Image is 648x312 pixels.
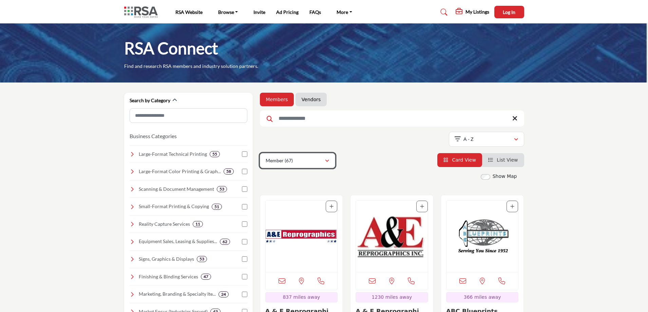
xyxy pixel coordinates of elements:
[420,204,424,209] a: Add To List
[124,63,258,70] p: Find and research RSA members and industry solution partners.
[214,204,219,209] b: 51
[266,96,288,103] a: Members
[452,157,476,163] span: Card View
[124,38,218,59] h1: RSA Connect
[449,132,524,147] button: A - Z
[510,204,514,209] a: Add To List
[212,204,222,210] div: 51 Results For Small-Format Printing & Copying
[482,153,524,167] li: List View
[130,97,170,104] h2: Search by Category
[139,291,216,297] h4: Marketing, Branding & Specialty Items: Design and creative services, marketing support, and speci...
[266,201,338,272] img: A & E Reprographics - AZ
[242,151,247,157] input: Select Large-Format Technical Printing checkbox
[195,222,200,226] b: 11
[302,96,321,103] a: Vendors
[124,6,161,18] img: Site Logo
[356,201,428,272] a: Open Listing in new tab
[139,273,198,280] h4: Finishing & Binding Services: Laminating, binding, folding, trimming, and other finishing touches...
[130,108,247,123] input: Search Category
[253,9,265,15] a: Invite
[332,7,357,17] a: More
[260,110,524,127] input: Search Keyword
[242,169,247,174] input: Select Large-Format Color Printing & Graphics checkbox
[213,7,243,17] a: Browse
[139,203,209,210] h4: Small-Format Printing & Copying: Professional printing for black and white and color document pri...
[503,9,515,15] span: Log In
[139,256,194,262] h4: Signs, Graphics & Displays: Exterior/interior building signs, trade show booths, event displays, ...
[276,9,299,15] a: Ad Pricing
[217,186,227,192] div: 53 Results For Scanning & Document Management
[465,9,489,15] h5: My Listings
[463,136,474,143] p: A - Z
[494,6,524,18] button: Log In
[242,204,247,209] input: Select Small-Format Printing & Copying checkbox
[201,274,211,280] div: 47 Results For Finishing & Binding Services
[488,157,518,163] a: View List
[130,132,177,140] button: Business Categories
[446,201,518,272] a: Open Listing in new tab
[242,239,247,244] input: Select Equipment Sales, Leasing & Supplies checkbox
[220,239,230,245] div: 62 Results For Equipment Sales, Leasing & Supplies
[443,157,476,163] a: View Card
[283,294,320,300] span: 837 miles away
[223,239,227,244] b: 62
[456,8,489,16] div: My Listings
[356,201,428,272] img: A & E Reprographics, Inc. VA
[309,9,321,15] a: FAQs
[139,186,214,192] h4: Scanning & Document Management: Digital conversion, archiving, indexing, secure storage, and stre...
[497,157,518,163] span: List View
[197,256,207,262] div: 53 Results For Signs, Graphics & Displays
[260,153,335,168] button: Member (67)
[242,221,247,227] input: Select Reality Capture Services checkbox
[193,221,203,227] div: 11 Results For Reality Capture Services
[204,274,208,279] b: 47
[242,186,247,192] input: Select Scanning & Document Management checkbox
[242,256,247,262] input: Select Signs, Graphics & Displays checkbox
[199,257,204,261] b: 53
[493,173,517,180] label: Show Map
[329,204,333,209] a: Add To List
[266,201,338,272] a: Open Listing in new tab
[139,168,221,175] h4: Large-Format Color Printing & Graphics: Banners, posters, vehicle wraps, and presentation graphics.
[212,152,217,157] b: 55
[446,201,518,272] img: ABC Blueprints
[266,157,293,164] p: Member (67)
[372,294,412,300] span: 1230 miles away
[139,238,217,245] h4: Equipment Sales, Leasing & Supplies: Equipment sales, leasing, service, and resale of plotters, s...
[218,291,229,297] div: 24 Results For Marketing, Branding & Specialty Items
[226,169,231,174] b: 58
[224,168,234,175] div: 58 Results For Large-Format Color Printing & Graphics
[242,274,247,279] input: Select Finishing & Binding Services checkbox
[220,187,224,191] b: 53
[221,292,226,297] b: 24
[464,294,501,300] span: 366 miles away
[434,7,452,18] a: Search
[242,292,247,297] input: Select Marketing, Branding & Specialty Items checkbox
[139,221,190,227] h4: Reality Capture Services: Laser scanning, BIM modeling, photogrammetry, 3D scanning, and other ad...
[210,151,220,157] div: 55 Results For Large-Format Technical Printing
[437,153,482,167] li: Card View
[175,9,203,15] a: RSA Website
[139,151,207,158] h4: Large-Format Technical Printing: High-quality printing for blueprints, construction and architect...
